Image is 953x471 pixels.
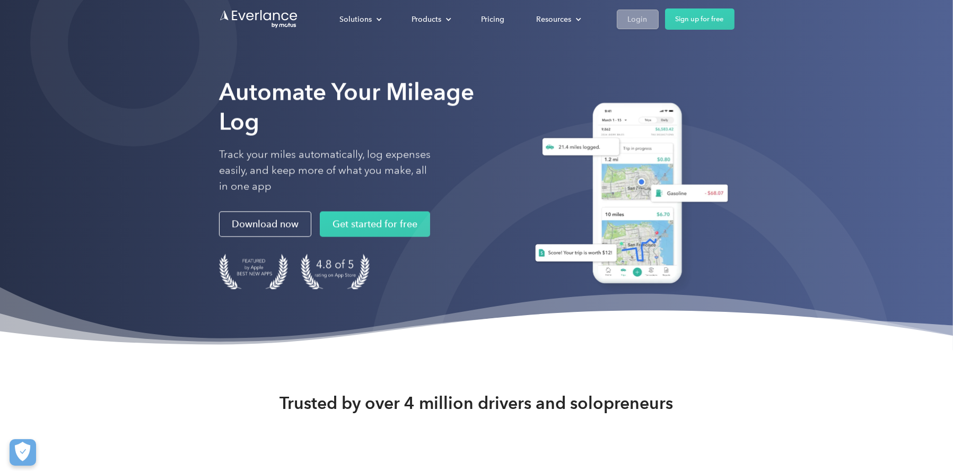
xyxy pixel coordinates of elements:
[280,392,674,414] strong: Trusted by over 4 million drivers and solopreneurs
[219,9,299,29] a: Go to homepage
[219,212,311,237] a: Download now
[526,10,590,29] div: Resources
[329,10,391,29] div: Solutions
[219,254,288,290] img: Badge for Featured by Apple Best New Apps
[320,212,430,237] a: Get started for free
[482,13,505,26] div: Pricing
[340,13,372,26] div: Solutions
[471,10,515,29] a: Pricing
[522,95,735,296] img: Everlance, mileage tracker app, expense tracking app
[617,10,659,29] a: Login
[537,13,572,26] div: Resources
[412,13,442,26] div: Products
[219,78,474,136] strong: Automate Your Mileage Log
[10,439,36,466] button: Cookies Settings
[219,147,431,195] p: Track your miles automatically, log expenses easily, and keep more of what you make, all in one app
[628,13,648,26] div: Login
[665,8,735,30] a: Sign up for free
[401,10,460,29] div: Products
[301,254,370,290] img: 4.9 out of 5 stars on the app store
